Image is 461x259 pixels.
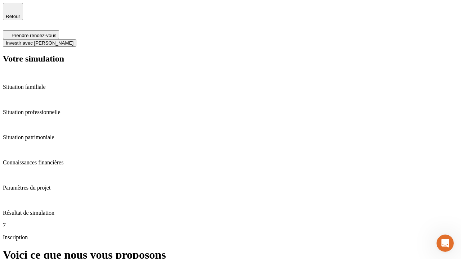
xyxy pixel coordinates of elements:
[3,234,458,241] p: Inscription
[3,3,23,20] button: Retour
[3,54,458,64] h2: Votre simulation
[3,39,76,47] button: Investir avec [PERSON_NAME]
[3,30,59,39] button: Prendre rendez-vous
[3,222,458,228] p: 7
[3,210,458,216] p: Résultat de simulation
[6,14,20,19] span: Retour
[3,185,458,191] p: Paramètres du projet
[3,159,458,166] p: Connaissances financières
[6,40,73,46] span: Investir avec [PERSON_NAME]
[12,33,56,38] span: Prendre rendez-vous
[437,235,454,252] iframe: Intercom live chat
[3,109,458,115] p: Situation professionnelle
[3,84,458,90] p: Situation familiale
[3,134,458,141] p: Situation patrimoniale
